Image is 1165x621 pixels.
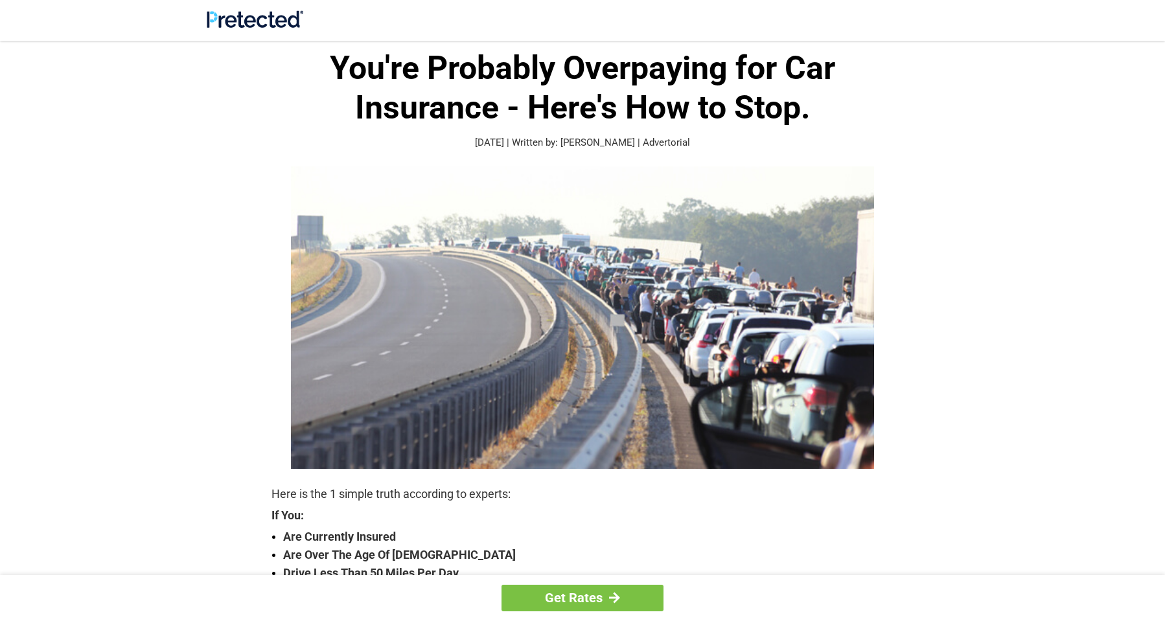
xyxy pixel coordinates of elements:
strong: Are Currently Insured [283,528,894,546]
p: [DATE] | Written by: [PERSON_NAME] | Advertorial [271,135,894,150]
a: Get Rates [502,585,663,611]
strong: Are Over The Age Of [DEMOGRAPHIC_DATA] [283,546,894,564]
strong: If You: [271,510,894,521]
h1: You're Probably Overpaying for Car Insurance - Here's How to Stop. [271,49,894,128]
strong: Drive Less Than 50 Miles Per Day [283,564,894,582]
a: Site Logo [207,18,303,30]
p: Here is the 1 simple truth according to experts: [271,485,894,503]
img: Site Logo [207,10,303,28]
